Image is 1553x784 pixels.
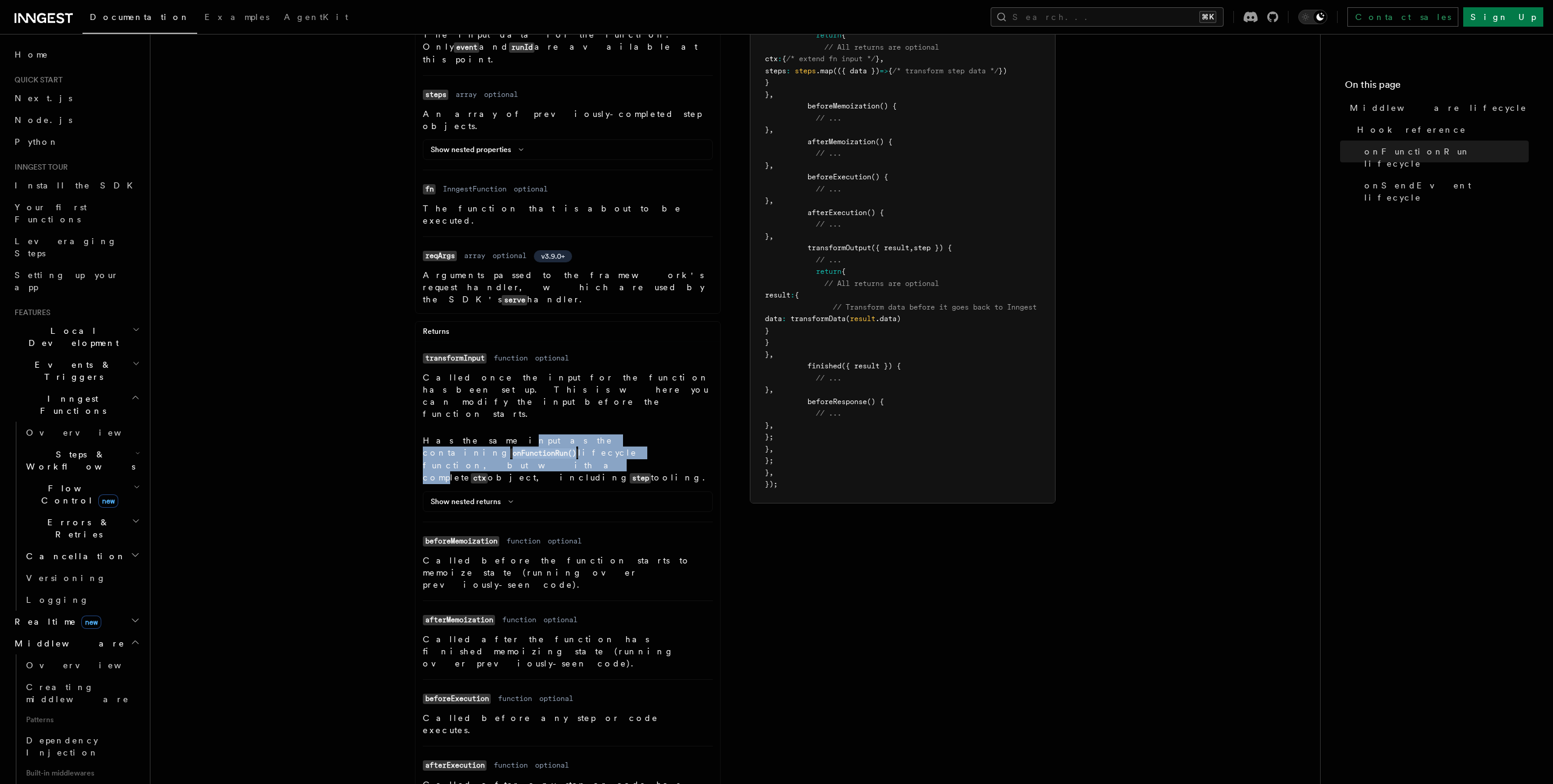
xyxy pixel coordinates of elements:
[514,184,548,194] dd: optional
[90,12,190,22] span: Documentation
[841,31,846,39] span: {
[423,251,457,261] code: reqArgs
[21,545,143,567] button: Cancellation
[816,409,841,417] span: // ...
[782,55,786,63] span: {
[15,115,72,125] span: Node.js
[21,516,132,540] span: Errors & Retries
[423,633,713,669] p: Called after the function has finished memoizing state (running over previously-seen code).
[21,477,143,511] button: Flow Controlnew
[841,362,901,370] span: ({ result }) {
[454,42,479,53] code: event
[21,422,143,443] a: Overview
[535,760,569,770] dd: optional
[26,428,151,437] span: Overview
[769,125,773,134] span: ,
[423,90,448,100] code: steps
[824,279,939,288] span: // All returns are optional
[871,173,888,181] span: () {
[816,149,841,158] span: // ...
[423,712,713,736] p: Called before any step or code executes.
[26,736,99,757] span: Dependency Injection
[1463,7,1543,27] a: Sign Up
[807,208,867,217] span: afterExecution
[769,161,773,170] span: ,
[10,633,143,654] button: Middleware
[765,456,773,465] span: };
[1345,78,1529,97] h4: On this page
[502,295,527,305] code: serve
[493,251,527,261] dd: optional
[10,388,143,422] button: Inngest Functions
[26,595,89,605] span: Logging
[867,208,884,217] span: () {
[10,393,131,417] span: Inngest Functions
[10,75,62,85] span: Quick start
[10,308,50,317] span: Features
[790,291,795,299] span: :
[431,497,518,507] button: Show nested returns
[81,616,101,629] span: new
[423,615,495,625] code: afterMemoization
[431,145,528,154] button: Show nested properties
[765,338,769,347] span: }
[10,230,143,264] a: Leveraging Steps
[816,185,841,193] span: // ...
[765,161,769,170] span: }
[1350,102,1527,114] span: Middleware lifecycle
[494,353,528,363] dd: function
[816,256,841,264] span: // ...
[765,350,769,359] span: }
[1364,145,1529,170] span: onFunctionRun lifecycle
[10,87,143,109] a: Next.js
[778,55,782,63] span: :
[630,473,651,483] code: step
[1359,141,1529,174] a: onFunctionRun lifecycle
[846,314,850,323] span: (
[880,102,897,110] span: () {
[991,7,1224,27] button: Search...⌘K
[875,138,892,146] span: () {
[15,270,119,292] span: Setting up your app
[10,320,143,354] button: Local Development
[510,448,578,459] code: onFunctionRun()
[423,184,436,194] code: fn
[795,291,799,299] span: {
[98,494,118,508] span: new
[15,48,49,61] span: Home
[10,325,132,349] span: Local Development
[765,55,778,63] span: ctx
[833,67,880,75] span: (({ data })
[1359,174,1529,208] a: onSendEvent lifecycle
[765,421,769,430] span: }
[795,67,816,75] span: steps
[10,611,143,633] button: Realtimenew
[765,314,782,323] span: data
[769,385,773,394] span: ,
[423,28,713,65] p: The input data for the function. Only and are available at this point.
[197,4,277,33] a: Examples
[880,67,888,75] span: =>
[1364,179,1529,204] span: onSendEvent lifecycle
[765,291,790,299] span: result
[544,615,578,625] dd: optional
[782,314,786,323] span: :
[535,353,569,363] dd: optional
[26,660,151,670] span: Overview
[21,550,126,562] span: Cancellation
[769,196,773,205] span: ,
[769,90,773,99] span: ,
[765,433,773,441] span: };
[1357,124,1466,136] span: Hook reference
[765,196,769,205] span: }
[765,327,769,335] span: }
[502,615,536,625] dd: function
[769,445,773,453] span: ,
[888,67,892,75] span: {
[509,42,534,53] code: runId
[10,354,143,388] button: Events & Triggers
[786,55,875,63] span: /* extend fn input */
[21,482,133,507] span: Flow Control
[10,44,143,65] a: Home
[464,251,485,261] dd: array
